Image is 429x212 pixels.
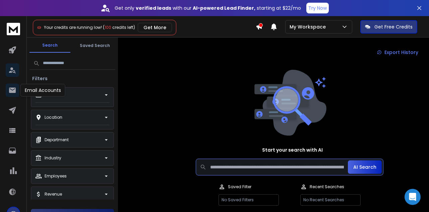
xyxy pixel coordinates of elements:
[44,24,102,30] span: Your credits are running low!
[74,39,115,52] button: Saved Search
[290,23,328,30] p: My Workspace
[29,75,50,82] h3: Filters
[20,84,65,97] div: Email Accounts
[348,160,382,174] button: AI Search
[253,70,326,136] img: image
[7,23,20,35] img: logo
[29,39,70,53] button: Search
[310,184,344,190] p: Recent Searches
[228,184,251,190] p: Saved Filter
[405,189,421,205] div: Open Intercom Messenger
[193,5,255,11] strong: AI-powered Lead Finder,
[45,192,62,197] p: Revenue
[306,3,329,13] button: Try Now
[262,147,323,153] h1: Start your search with AI
[136,5,171,11] strong: verified leads
[360,20,417,34] button: Get Free Credits
[105,24,111,30] span: 100
[374,23,413,30] p: Get Free Credits
[103,24,135,30] span: ( credits left)
[300,194,361,206] p: No Recent Searches
[45,173,67,179] p: Employees
[219,194,279,206] p: No Saved Filters
[138,23,172,32] button: Get More
[372,46,424,59] a: Export History
[308,5,327,11] p: Try Now
[45,115,62,120] p: Location
[45,155,61,161] p: Industry
[115,5,301,11] p: Get only with our starting at $22/mo
[45,137,69,143] p: Department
